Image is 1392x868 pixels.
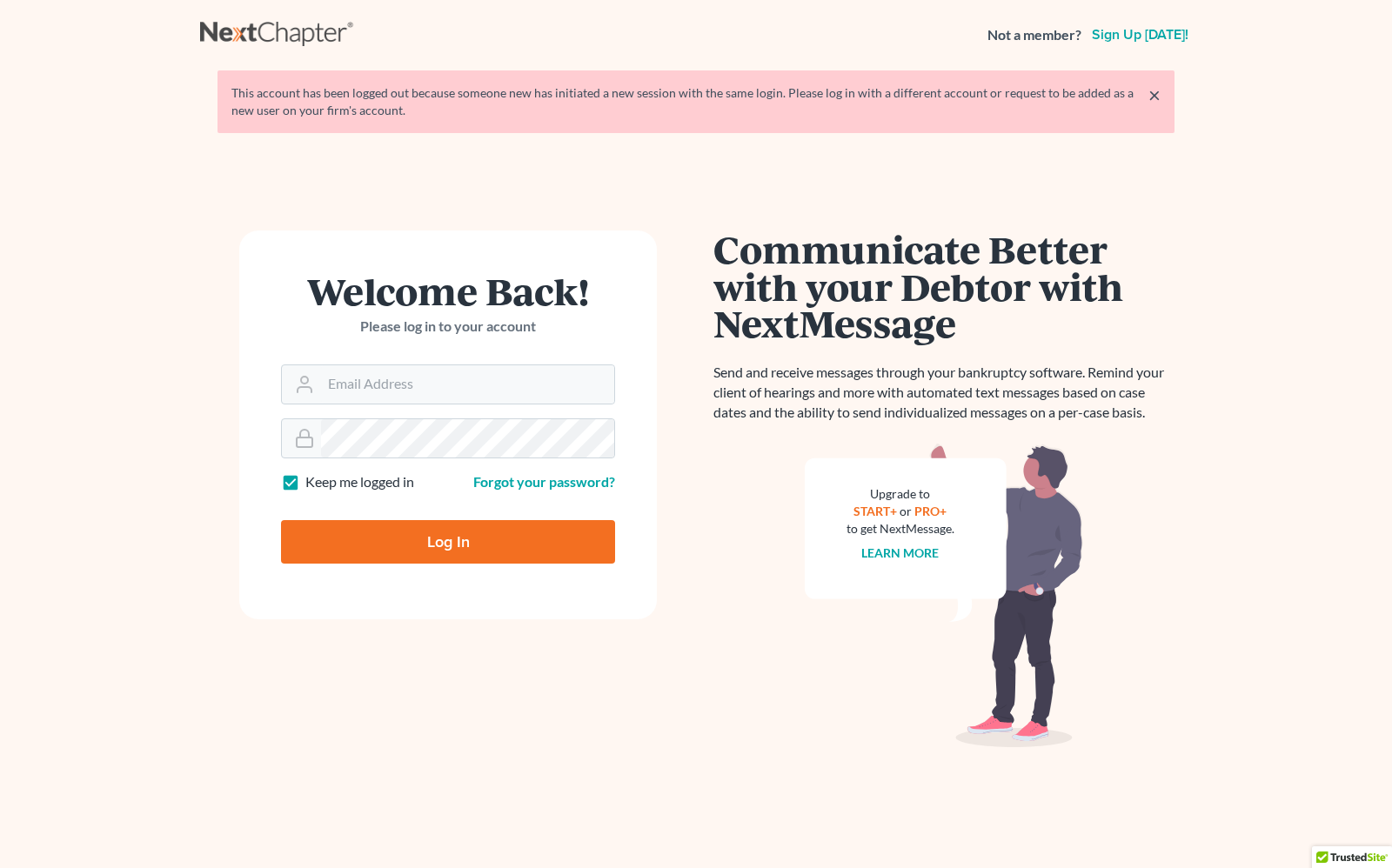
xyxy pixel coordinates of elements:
a: Forgot your password? [473,473,615,490]
div: This account has been logged out because someone new has initiated a new session with the same lo... [231,84,1161,119]
p: Please log in to your account [281,317,615,337]
h1: Communicate Better with your Debtor with NextMessage [713,230,1174,342]
p: Send and receive messages through your bankruptcy software. Remind your client of hearings and mo... [713,363,1174,423]
img: nextmessage_bg-59042aed3d76b12b5cd301f8e5b87938c9018125f34e5fa2b7a6b67550977c72.svg [805,444,1083,748]
h1: Welcome Back! [281,272,615,310]
input: Email Address [321,365,614,404]
label: Keep me logged in [305,472,414,492]
a: × [1148,84,1161,105]
a: Learn more [862,545,940,560]
a: START+ [854,504,898,518]
strong: Not a member? [987,25,1081,45]
input: Log In [281,520,615,564]
div: Upgrade to [847,485,954,503]
span: or [900,504,913,518]
a: Sign up [DATE]! [1088,28,1192,42]
div: to get NextMessage. [847,520,954,537]
a: PRO+ [915,504,947,518]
